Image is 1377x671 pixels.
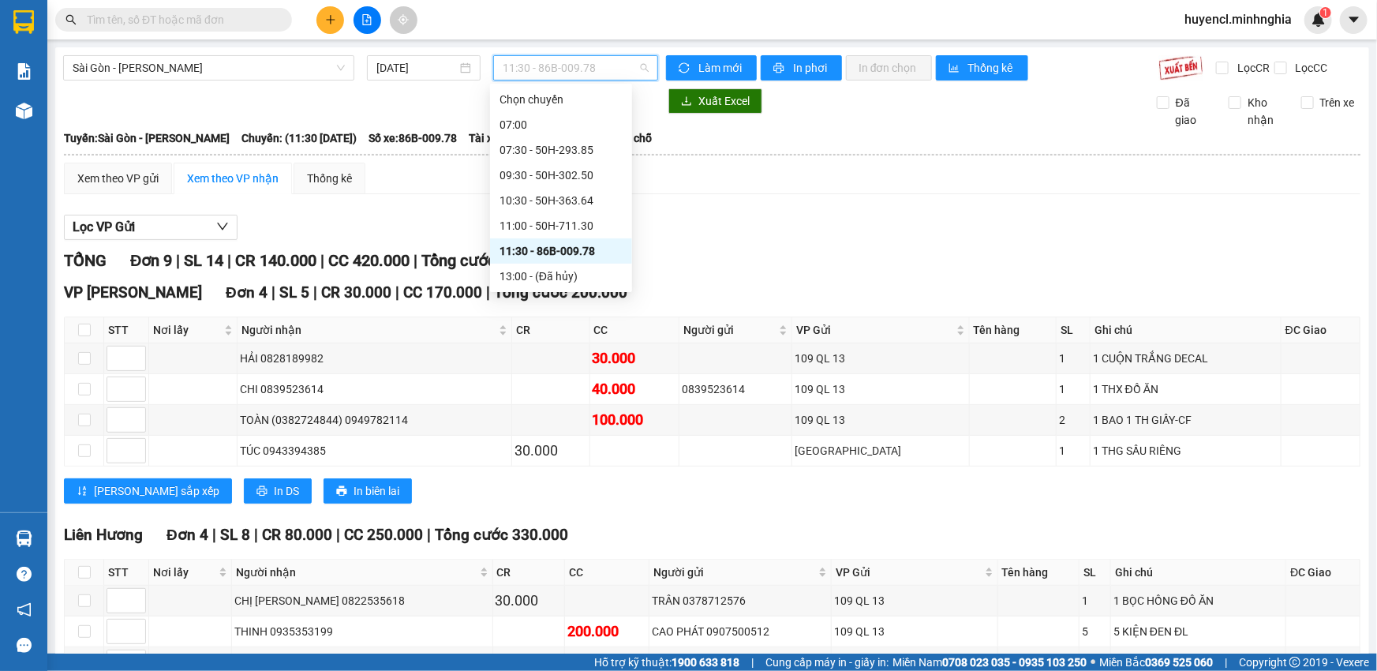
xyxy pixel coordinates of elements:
img: icon-new-feature [1312,13,1326,27]
span: | [212,526,216,544]
div: 1 [1059,380,1087,398]
th: SL [1057,317,1091,343]
img: logo-vxr [13,10,34,34]
div: 1 [1082,592,1108,609]
div: TRÂN 0378712576 [652,592,829,609]
span: | [395,283,399,302]
span: plus [325,14,336,25]
span: In biên lai [354,482,399,500]
span: In phơi [793,59,829,77]
span: SL 5 [279,283,309,302]
button: aim [390,6,417,34]
span: | [313,283,317,302]
span: Miền Nam [892,654,1087,671]
img: warehouse-icon [16,103,32,119]
span: file-add [361,14,372,25]
span: | [413,251,417,270]
input: 14/08/2025 [376,59,457,77]
span: Đơn 9 [130,251,172,270]
span: Lọc CC [1289,59,1330,77]
span: Số xe: 86B-009.78 [369,129,457,147]
td: 109 QL 13 [792,343,970,374]
span: Đã giao [1169,94,1217,129]
div: 2 [1059,411,1087,429]
span: search [65,14,77,25]
span: Nơi lấy [153,564,215,581]
div: TÚC 0943394385 [240,442,509,459]
strong: 1900 633 818 [672,656,739,669]
button: caret-down [1340,6,1368,34]
span: Tổng cước 560.000 [421,251,556,270]
div: 100.000 [593,409,677,431]
button: printerIn DS [244,478,312,504]
div: 1 [1059,350,1087,367]
span: | [751,654,754,671]
div: CHỊ [PERSON_NAME] 0822535618 [234,592,489,609]
span: [PERSON_NAME] sắp xếp [94,482,219,500]
div: 30.000 [515,440,586,462]
span: message [17,638,32,653]
span: TỔNG [64,251,107,270]
div: 10:30 - 50H-363.64 [500,192,623,209]
div: Thống kê [307,170,352,187]
img: warehouse-icon [16,530,32,547]
div: CAO PHÁT 0907500512 [652,623,829,640]
span: | [254,526,258,544]
span: Người nhận [236,564,476,581]
td: 109 QL 13 [832,617,997,647]
span: Tổng cước 200.000 [494,283,627,302]
div: CHI 0839523614 [240,380,509,398]
span: Hỗ trợ kỹ thuật: [594,654,739,671]
div: 40.000 [593,378,677,400]
span: | [271,283,275,302]
th: Ghi chú [1111,560,1286,586]
img: solution-icon [16,63,32,80]
span: 1 [1323,7,1328,18]
div: Chọn chuyến [500,91,623,108]
span: sync [679,62,692,75]
div: HẢI 0828189982 [240,350,509,367]
th: SL [1080,560,1111,586]
td: 109 QL 13 [792,374,970,405]
strong: 0708 023 035 - 0935 103 250 [942,656,1087,669]
span: ⚪️ [1091,659,1095,665]
span: Người gửi [683,321,775,339]
div: TOÀN (0382724844) 0949782114 [240,411,509,429]
span: In DS [274,482,299,500]
th: Ghi chú [1091,317,1282,343]
span: Kho nhận [1241,94,1289,129]
div: 30.000 [593,347,677,369]
div: 109 QL 13 [834,592,994,609]
div: 1 THX ĐỒ ĂN [1093,380,1278,398]
span: VP Gửi [836,564,981,581]
div: 13:00 - (Đã hủy) [500,268,623,285]
td: 109 QL 13 [832,586,997,617]
span: CC 170.000 [403,283,482,302]
span: | [1225,654,1227,671]
div: 1 BAO 1 TH GIẤY-CF [1093,411,1278,429]
span: Người nhận [241,321,496,339]
span: SL 14 [184,251,223,270]
input: Tìm tên, số ĐT hoặc mã đơn [87,11,273,28]
button: Lọc VP Gửi [64,215,238,240]
div: 0839523614 [682,380,788,398]
span: | [336,526,340,544]
span: Cung cấp máy in - giấy in: [765,654,889,671]
button: In đơn chọn [846,55,932,81]
div: 5 [1082,623,1108,640]
button: syncLàm mới [666,55,757,81]
b: Tuyến: Sài Gòn - [PERSON_NAME] [64,132,230,144]
span: VP [PERSON_NAME] [64,283,202,302]
span: sort-ascending [77,485,88,498]
div: 07:00 [500,116,623,133]
button: downloadXuất Excel [668,88,762,114]
div: 109 QL 13 [834,623,994,640]
span: CR 30.000 [321,283,391,302]
th: ĐC Giao [1282,317,1360,343]
img: 9k= [1158,55,1203,81]
div: 5 KIỆN ĐEN ĐL [1113,623,1283,640]
button: bar-chartThống kê [936,55,1028,81]
span: printer [773,62,787,75]
div: 109 QL 13 [795,350,967,367]
span: Đơn 4 [226,283,268,302]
